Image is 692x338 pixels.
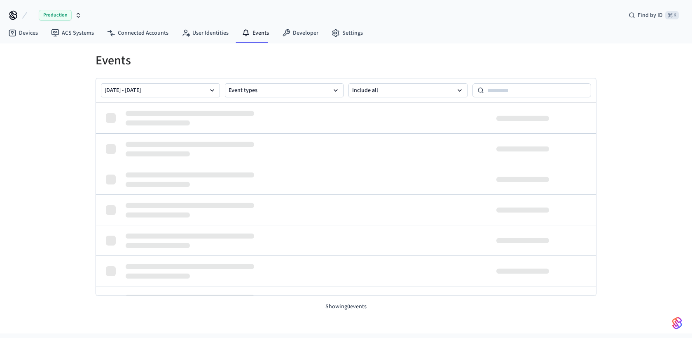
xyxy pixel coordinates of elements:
[101,26,175,40] a: Connected Accounts
[325,26,369,40] a: Settings
[175,26,235,40] a: User Identities
[39,10,72,21] span: Production
[638,11,663,19] span: Find by ID
[235,26,276,40] a: Events
[96,303,596,311] p: Showing 0 events
[348,83,468,97] button: Include all
[225,83,344,97] button: Event types
[2,26,44,40] a: Devices
[44,26,101,40] a: ACS Systems
[622,8,685,23] div: Find by ID⌘ K
[276,26,325,40] a: Developer
[672,317,682,330] img: SeamLogoGradient.69752ec5.svg
[96,53,596,68] h1: Events
[665,11,679,19] span: ⌘ K
[101,83,220,97] button: [DATE] - [DATE]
